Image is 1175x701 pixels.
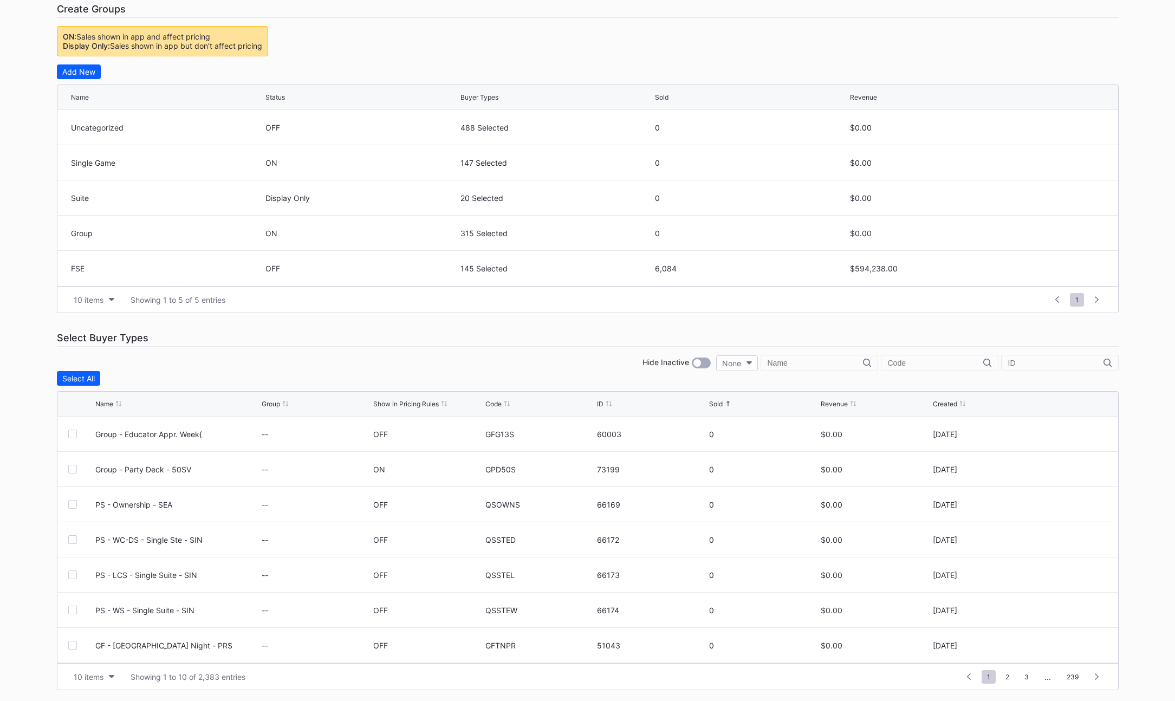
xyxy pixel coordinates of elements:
[485,465,595,474] div: GPD50S
[68,293,120,307] button: 10 items
[597,570,706,580] div: 66173
[373,606,388,615] div: OFF
[1070,293,1084,307] span: 1
[71,158,263,167] div: Single Game
[821,570,930,580] div: $0.00
[95,400,113,408] div: Name
[95,641,259,650] div: GF - [GEOGRAPHIC_DATA] Night - PR$
[262,500,371,509] div: --
[933,641,1042,650] div: [DATE]
[597,641,706,650] div: 51043
[821,400,848,408] div: Revenue
[655,158,847,167] div: 0
[933,535,1042,544] div: [DATE]
[821,535,930,544] div: $0.00
[262,570,371,580] div: --
[933,465,1042,474] div: [DATE]
[933,500,1042,509] div: [DATE]
[373,400,439,408] div: Show in Pricing Rules
[597,430,706,439] div: 60003
[850,193,1042,203] div: $0.00
[722,359,741,368] div: None
[597,400,603,408] div: ID
[709,606,819,615] div: 0
[57,1,1119,18] div: Create Groups
[74,295,103,304] div: 10 items
[460,123,653,132] div: 488 Selected
[262,465,371,474] div: --
[71,93,89,101] div: Name
[716,355,758,371] button: None
[71,123,263,132] div: Uncategorized
[265,123,458,132] div: OFF
[1061,670,1084,684] span: 239
[850,229,1042,238] div: $0.00
[95,606,259,615] div: PS - WS - Single Suite - SIN
[485,535,595,544] div: QSSTED
[821,465,930,474] div: $0.00
[655,229,847,238] div: 0
[262,535,371,544] div: --
[57,64,101,79] button: Add New
[709,500,819,509] div: 0
[597,500,706,509] div: 66169
[655,193,847,203] div: 0
[373,500,388,509] div: OFF
[57,371,100,386] button: Select All
[485,500,595,509] div: QSOWNS
[821,606,930,615] div: $0.00
[262,606,371,615] div: --
[265,229,458,238] div: ON
[71,229,263,238] div: Group
[933,606,1042,615] div: [DATE]
[485,400,502,408] div: Code
[642,358,689,368] div: Hide Inactive
[63,32,76,41] span: ON:
[485,606,595,615] div: QSSTEW
[709,535,819,544] div: 0
[888,359,983,367] input: Code
[265,264,458,273] div: OFF
[265,193,458,203] div: Display Only
[597,606,706,615] div: 66174
[597,465,706,474] div: 73199
[63,41,262,50] div: Sales shown in app but don't affect pricing
[460,229,653,238] div: 315 Selected
[265,93,285,101] div: Status
[262,430,371,439] div: --
[95,430,259,439] div: Group - Educator Appr. Week{
[821,430,930,439] div: $0.00
[95,465,259,474] div: Group - Party Deck - 50SV
[850,93,877,101] div: Revenue
[821,500,930,509] div: $0.00
[1000,670,1015,684] span: 2
[262,400,280,408] div: Group
[95,535,259,544] div: PS - WC-DS - Single Ste - SIN
[485,641,595,650] div: GFTNPR
[373,570,388,580] div: OFF
[850,123,1042,132] div: $0.00
[821,641,930,650] div: $0.00
[1008,359,1103,367] input: ID
[485,430,595,439] div: GFG13S
[850,264,1042,273] div: $594,238.00
[982,670,996,684] span: 1
[63,32,262,41] div: Sales shown in app and affect pricing
[1036,672,1059,681] div: ...
[262,641,371,650] div: --
[131,295,225,304] div: Showing 1 to 5 of 5 entries
[655,264,847,273] div: 6,084
[933,430,1042,439] div: [DATE]
[1019,670,1034,684] span: 3
[460,264,653,273] div: 145 Selected
[460,193,653,203] div: 20 Selected
[373,535,388,544] div: OFF
[460,93,498,101] div: Buyer Types
[373,430,388,439] div: OFF
[57,329,1119,347] div: Select Buyer Types
[74,672,103,681] div: 10 items
[485,570,595,580] div: QSSTEL
[95,570,259,580] div: PS - LCS - Single Suite - SIN
[933,570,1042,580] div: [DATE]
[62,374,95,383] div: Select All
